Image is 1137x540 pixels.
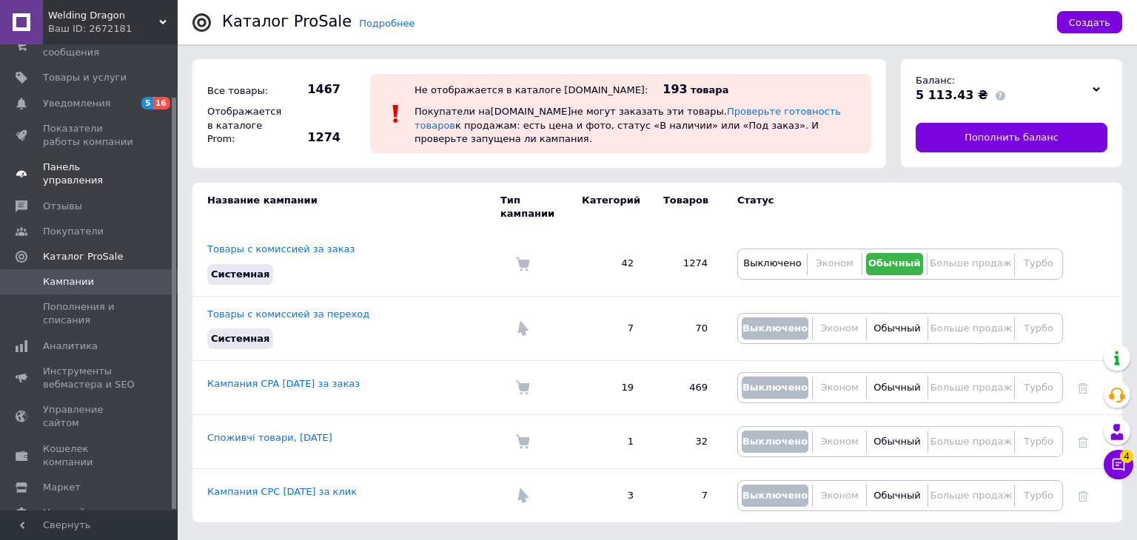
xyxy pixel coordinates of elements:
[204,101,285,149] div: Отображается в каталоге Prom:
[868,257,921,269] span: Обычный
[1019,253,1059,275] button: Турбо
[415,84,648,95] div: Не отображается в каталоге [DOMAIN_NAME]:
[567,469,648,523] td: 3
[500,183,567,232] td: Тип кампании
[648,232,722,296] td: 1274
[916,88,988,102] span: 5 113.43 ₴
[1024,323,1053,334] span: Турбо
[289,129,341,146] span: 1274
[1078,382,1088,393] a: Удалить
[515,257,530,271] img: Комиссия за заказ
[965,131,1059,144] span: Пополнить баланс
[743,257,801,269] span: Выключено
[43,161,137,187] span: Панель управления
[43,275,94,288] span: Кампании
[43,97,110,110] span: Уведомления
[816,377,862,399] button: Эконом
[932,431,1010,453] button: Больше продаж
[222,14,352,30] div: Каталог ProSale
[691,84,729,95] span: товара
[871,485,923,507] button: Обычный
[207,378,360,389] a: Кампания CPA [DATE] за заказ
[43,403,137,430] span: Управление сайтом
[648,296,722,360] td: 70
[866,253,923,275] button: Обычный
[742,317,808,340] button: Выключено
[359,18,415,29] a: Подробнее
[1057,11,1122,33] button: Создать
[43,71,127,84] span: Товары и услуги
[871,431,923,453] button: Обычный
[43,33,137,59] span: Заказы и сообщения
[43,225,104,238] span: Покупатели
[415,106,841,130] a: Проверьте готовность товаров
[43,506,97,519] span: Настройки
[821,490,859,501] span: Эконом
[141,97,153,109] span: 5
[1078,490,1088,501] a: Удалить
[873,490,920,501] span: Обычный
[648,361,722,415] td: 469
[742,485,808,507] button: Выключено
[153,97,170,109] span: 16
[43,122,137,149] span: Показатели работы компании
[192,183,500,232] td: Название кампании
[515,380,530,395] img: Комиссия за заказ
[43,200,82,213] span: Отзывы
[1069,17,1110,28] span: Создать
[1019,431,1059,453] button: Турбо
[207,486,357,497] a: Кампания CPC [DATE] за клик
[742,490,808,501] span: Выключено
[871,377,923,399] button: Обычный
[648,183,722,232] td: Товаров
[567,183,648,232] td: Категорий
[567,361,648,415] td: 19
[873,382,920,393] span: Обычный
[871,317,923,340] button: Обычный
[1024,257,1053,269] span: Турбо
[204,81,285,101] div: Все товары:
[873,323,920,334] span: Обычный
[48,22,178,36] div: Ваш ID: 2672181
[567,232,648,296] td: 42
[43,365,137,391] span: Инструменты вебмастера и SEO
[1019,317,1059,340] button: Турбо
[931,253,1010,275] button: Больше продаж
[932,377,1010,399] button: Больше продаж
[1024,490,1053,501] span: Турбо
[1024,436,1053,447] span: Турбо
[415,106,841,144] span: Покупатели на [DOMAIN_NAME] не могут заказать эти товары. к продажам: есть цена и фото, статус «В...
[43,442,137,469] span: Кошелек компании
[916,75,955,86] span: Баланс:
[821,323,859,334] span: Эконом
[515,434,530,449] img: Комиссия за заказ
[1078,436,1088,447] a: Удалить
[43,300,137,327] span: Пополнения и списания
[811,253,858,275] button: Эконом
[567,415,648,469] td: 1
[930,257,1011,269] span: Больше продаж
[873,436,920,447] span: Обычный
[816,257,853,269] span: Эконом
[930,436,1012,447] span: Больше продаж
[207,308,369,320] a: Товары с комиссией за переход
[648,415,722,469] td: 32
[1120,448,1133,462] span: 4
[515,321,530,336] img: Комиссия за переход
[43,250,123,263] span: Каталог ProSale
[816,431,862,453] button: Эконом
[211,333,269,344] span: Системная
[916,123,1107,152] a: Пополнить баланс
[207,432,332,443] a: Споживчі товари, [DATE]
[207,243,355,254] a: Товары с комиссией за заказ
[289,81,341,98] span: 1467
[211,269,269,280] span: Системная
[648,469,722,523] td: 7
[1024,382,1053,393] span: Турбо
[515,488,530,503] img: Комиссия за переход
[821,382,859,393] span: Эконом
[1104,450,1133,479] button: Чат с покупателем4
[567,296,648,360] td: 7
[816,317,862,340] button: Эконом
[932,485,1010,507] button: Больше продаж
